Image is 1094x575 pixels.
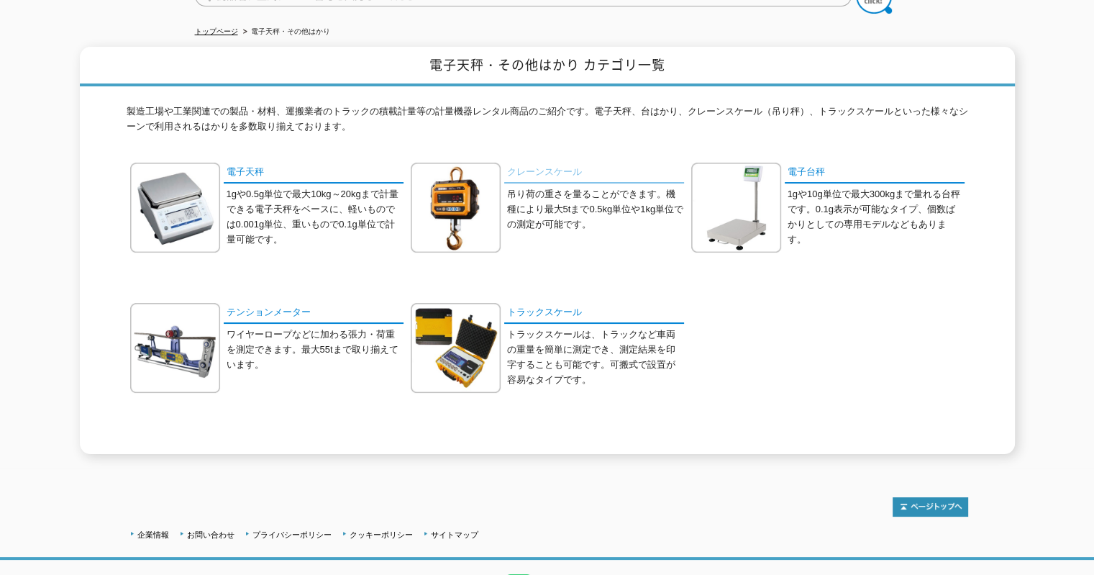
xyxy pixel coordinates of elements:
[227,327,404,372] p: ワイヤーロープなどに加わる張力・荷重を測定できます。最大55tまで取り揃えています。
[252,530,332,539] a: プライバシーポリシー
[195,27,238,35] a: トップページ
[224,163,404,184] a: 電子天秤
[350,530,413,539] a: クッキーポリシー
[187,530,234,539] a: お問い合わせ
[227,187,404,247] p: 1gや0.5g単位で最大10kg～20kgまで計量できる電子天秤をベースに、軽いものでは0.001g単位、重いもので0.1g単位で計量可能です。
[130,163,220,253] img: 電子天秤
[224,303,404,324] a: テンションメーター
[130,303,220,393] img: テンションメーター
[240,24,330,40] li: 電子天秤・その他はかり
[431,530,478,539] a: サイトマップ
[504,303,684,324] a: トラックスケール
[691,163,781,253] img: 電子台秤
[411,163,501,253] img: クレーンスケール
[507,187,684,232] p: 吊り荷の重さを量ることができます。機種により最大5tまで0.5kg単位や1kg単位での測定が可能です。
[785,163,965,184] a: 電子台秤
[411,303,501,393] img: トラックスケール
[788,187,965,247] p: 1gや10g単位で最大300kgまで量れる台秤です。0.1g表示が可能なタイプ、個数ばかりとしての専用モデルなどもあります。
[507,327,684,387] p: トラックスケールは、トラックなど車両の重量を簡単に測定でき、測定結果を印字することも可能です。可搬式で設置が容易なタイプです。
[127,104,968,142] p: 製造工場や工業関連での製品・材料、運搬業者のトラックの積載計量等の計量機器レンタル商品のご紹介です。電子天秤、台はかり、クレーンスケール（吊り秤）、トラックスケールといった様々なシーンで利用され...
[504,163,684,184] a: クレーンスケール
[893,497,968,517] img: トップページへ
[80,47,1015,86] h1: 電子天秤・その他はかり カテゴリ一覧
[137,530,169,539] a: 企業情報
